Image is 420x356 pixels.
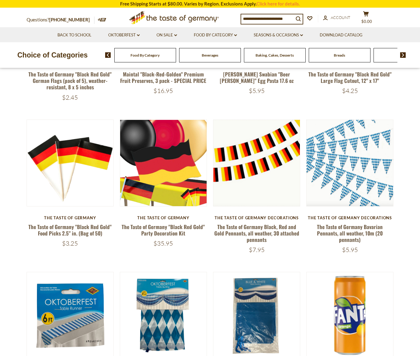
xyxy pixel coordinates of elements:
img: The Taste of Germany "Black Red Gold" Food Picks 2.5" in. (Bag of 50) [27,120,113,206]
span: $5.95 [342,246,358,254]
span: $0.00 [361,19,372,24]
a: [PHONE_NUMBER] [49,17,90,22]
a: Oktoberfest [108,32,140,39]
a: The Taste of Germany Bavarian Pennants, all weather, 10m (20 pennants) [317,223,383,244]
a: The Taste of Germany Black, Red and Gold Pennants, all weather, 30 attached pennants [214,223,299,244]
span: Account [331,15,350,20]
div: The Taste of Germany Decorations [306,215,393,220]
a: On Sale [157,32,177,39]
p: Questions? [27,16,94,24]
button: $0.00 [357,11,375,26]
img: previous arrow [105,52,111,58]
span: $2.45 [62,94,78,101]
img: The Taste of Germany "Black Red Gold" Party Decoration Kit [120,120,207,206]
span: $4.25 [342,87,358,95]
a: Back to School [57,32,91,39]
a: Beverages [202,53,218,57]
a: Food By Category [131,53,160,57]
a: [PERSON_NAME] Swabian "Beer [PERSON_NAME]" Egg Pasta 17.6 oz [220,70,294,84]
a: Seasons & Occasions [254,32,303,39]
a: Breads [334,53,345,57]
a: Food By Category [194,32,237,39]
a: The Taste of Germany "Black Red Gold" Food Picks 2.5" in. (Bag of 50) [28,223,112,237]
div: The Taste of Germany [120,215,207,220]
a: Download Catalog [320,32,363,39]
a: The Taste of Germany "Black Red Gold" Party Decoration Kit [122,223,205,237]
a: Account [323,14,350,21]
a: Click here for details. [256,1,300,6]
div: The Taste of Germany Decorations [213,215,300,220]
img: The Taste of Germany Black, Red and Gold Pennants, all weather, 30 attached pennants [213,120,300,206]
span: $35.95 [153,239,173,247]
img: next arrow [400,52,406,58]
a: The Taste of Germany "Black Red Gold" Large Flag Cutout, 12" x 17" [308,70,392,84]
a: Maintal "Black-Red-Golden" Premium Fruit Preserves, 3 pack - SPECIAL PRICE [120,70,206,84]
span: $16.95 [153,87,173,95]
span: $7.95 [249,246,265,254]
span: $3.25 [62,239,78,247]
a: Baking, Cakes, Desserts [256,53,294,57]
div: The Taste of Germany [27,215,114,220]
img: The Taste of Germany Bavarian Pennants, all weather, 10m (20 pennants) [307,120,393,206]
a: The Taste of Germany "Black Red Gold" German Flags (pack of 5), weather-resistant, 8 x 5 inches [28,70,112,91]
span: $5.95 [249,87,265,95]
